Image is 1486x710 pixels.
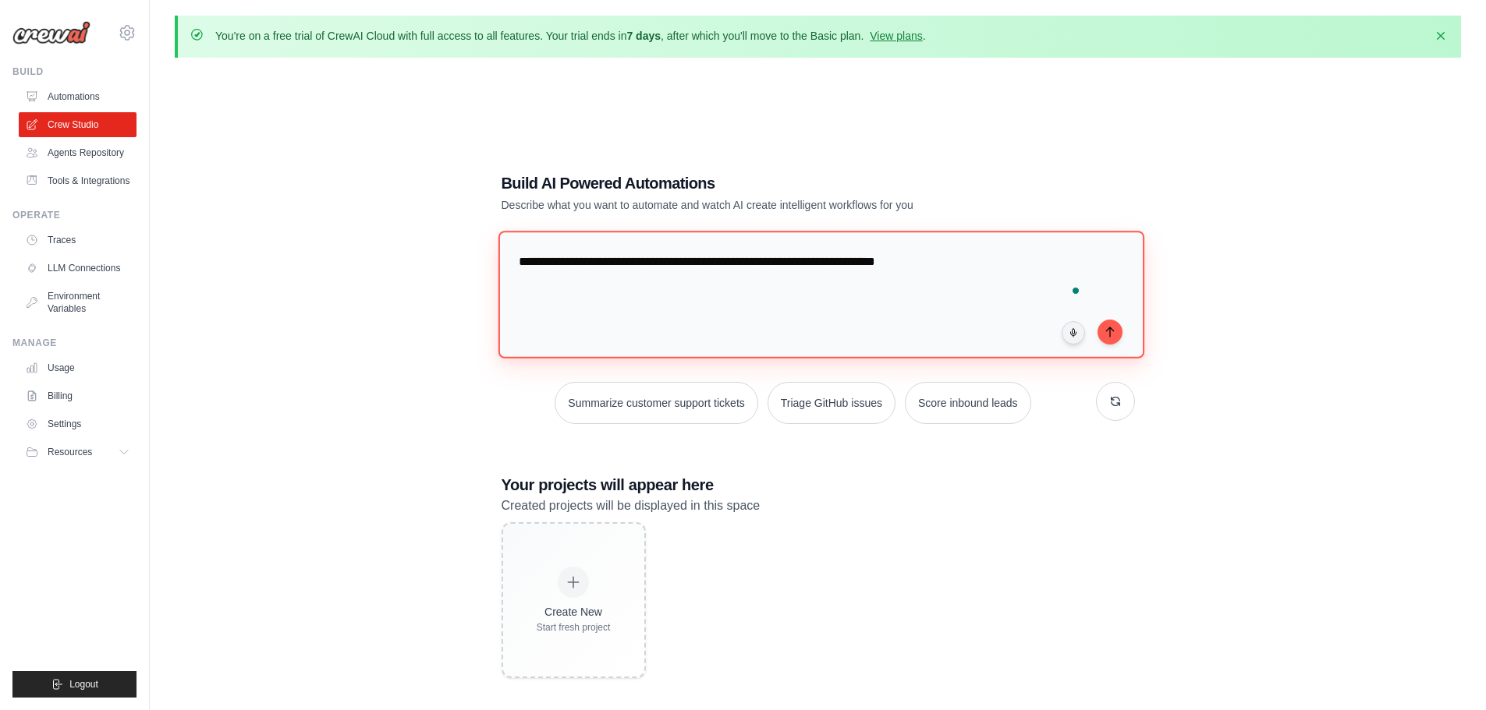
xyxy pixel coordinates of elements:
[12,65,137,78] div: Build
[12,671,137,698] button: Logout
[12,337,137,349] div: Manage
[1096,382,1135,421] button: Get new suggestions
[19,112,137,137] a: Crew Studio
[537,621,611,634] div: Start fresh project
[19,228,137,253] a: Traces
[19,140,137,165] a: Agents Repository
[502,496,1135,516] p: Created projects will be displayed in this space
[502,474,1135,496] h3: Your projects will appear here
[498,231,1144,358] textarea: To enrich screen reader interactions, please activate Accessibility in Grammarly extension settings
[905,382,1031,424] button: Score inbound leads
[12,209,137,221] div: Operate
[19,84,137,109] a: Automations
[19,256,137,281] a: LLM Connections
[1062,321,1085,344] button: Click to speak your automation idea
[215,28,926,44] p: You're on a free trial of CrewAI Cloud with full access to all features. Your trial ends in , aft...
[19,168,137,193] a: Tools & Integrations
[537,604,611,620] div: Create New
[768,382,896,424] button: Triage GitHub issues
[502,172,1026,194] h1: Build AI Powered Automations
[69,678,98,691] span: Logout
[19,412,137,436] a: Settings
[12,21,90,44] img: Logo
[502,197,1026,213] p: Describe what you want to automate and watch AI create intelligent workflows for you
[19,284,137,321] a: Environment Variables
[626,30,661,42] strong: 7 days
[555,382,757,424] button: Summarize customer support tickets
[19,440,137,465] button: Resources
[19,383,137,408] a: Billing
[48,446,92,458] span: Resources
[19,355,137,380] a: Usage
[870,30,922,42] a: View plans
